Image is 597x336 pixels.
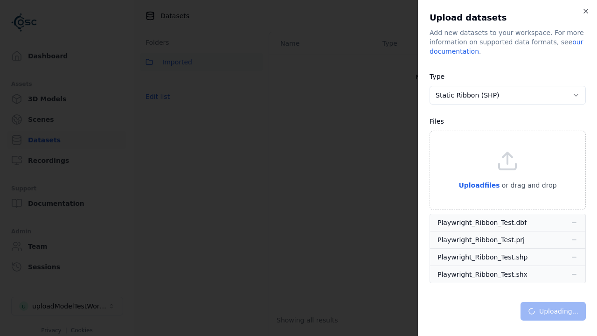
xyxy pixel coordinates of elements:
[437,252,528,262] div: Playwright_Ribbon_Test.shp
[458,182,500,189] span: Upload files
[437,235,525,245] div: Playwright_Ribbon_Test.prj
[430,28,586,56] div: Add new datasets to your workspace. For more information on supported data formats, see .
[500,180,557,191] p: or drag and drop
[437,270,528,279] div: Playwright_Ribbon_Test.shx
[430,11,586,24] h2: Upload datasets
[437,218,527,227] div: Playwright_Ribbon_Test.dbf
[430,73,444,80] label: Type
[430,118,444,125] label: Files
